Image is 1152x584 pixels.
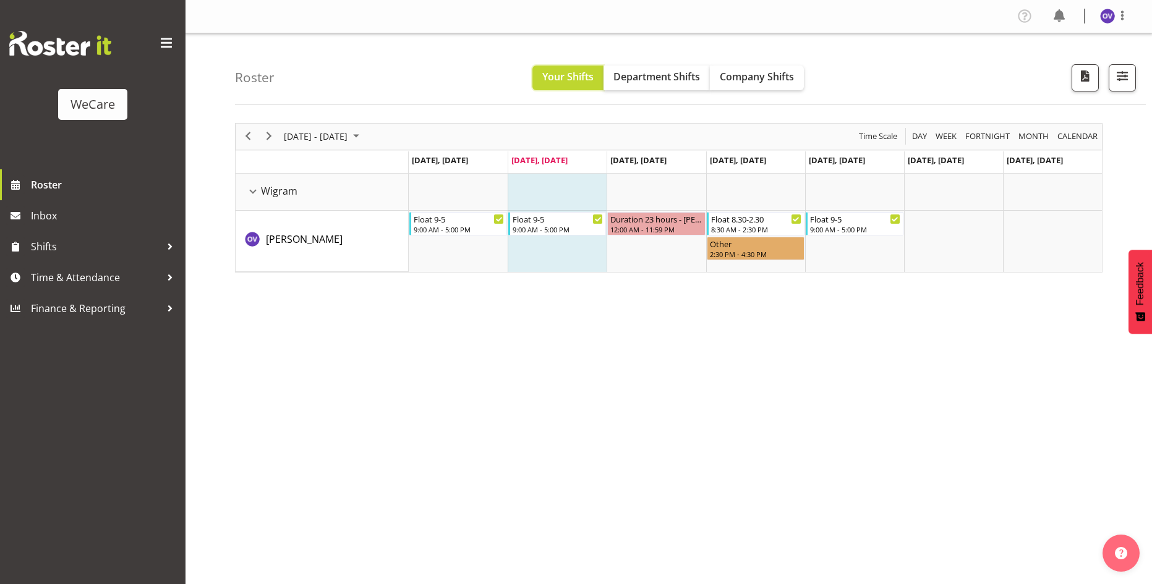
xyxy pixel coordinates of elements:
[1135,262,1146,305] span: Feedback
[1056,129,1100,144] button: Month
[31,206,179,225] span: Inbox
[235,70,275,85] h4: Roster
[266,232,343,247] a: [PERSON_NAME]
[542,70,594,83] span: Your Shifts
[282,129,365,144] button: September 2025
[908,154,964,166] span: [DATE], [DATE]
[964,129,1011,144] span: Fortnight
[240,129,257,144] button: Previous
[261,184,297,198] span: Wigram
[532,66,604,90] button: Your Shifts
[710,249,801,259] div: 2:30 PM - 4:30 PM
[810,224,900,234] div: 9:00 AM - 5:00 PM
[934,129,959,144] button: Timeline Week
[283,129,349,144] span: [DATE] - [DATE]
[31,299,161,318] span: Finance & Reporting
[1072,64,1099,91] button: Download a PDF of the roster according to the set date range.
[707,237,804,260] div: Olive Vermazen"s event - Other Begin From Thursday, October 2, 2025 at 2:30:00 PM GMT+13:00 Ends ...
[610,224,702,234] div: 12:00 AM - 11:59 PM
[31,237,161,256] span: Shifts
[258,124,279,150] div: next period
[707,212,804,235] div: Olive Vermazen"s event - Float 8.30-2.30 Begin From Thursday, October 2, 2025 at 8:30:00 AM GMT+1...
[513,224,603,234] div: 9:00 AM - 5:00 PM
[414,224,504,234] div: 9:00 AM - 5:00 PM
[236,211,409,272] td: Olive Vermazen resource
[409,174,1102,272] table: Timeline Week of September 30, 2025
[409,212,507,235] div: Olive Vermazen"s event - Float 9-5 Begin From Monday, September 29, 2025 at 9:00:00 AM GMT+13:00 ...
[412,154,468,166] span: [DATE], [DATE]
[70,95,115,114] div: WeCare
[806,212,903,235] div: Olive Vermazen"s event - Float 9-5 Begin From Friday, October 3, 2025 at 9:00:00 AM GMT+13:00 End...
[1007,154,1063,166] span: [DATE], [DATE]
[31,268,161,287] span: Time & Attendance
[610,213,702,225] div: Duration 23 hours - [PERSON_NAME]
[1017,129,1051,144] button: Timeline Month
[858,129,898,144] span: Time Scale
[279,124,367,150] div: Sep 29 - Oct 05, 2025
[934,129,958,144] span: Week
[236,174,409,211] td: Wigram resource
[720,70,794,83] span: Company Shifts
[508,212,606,235] div: Olive Vermazen"s event - Float 9-5 Begin From Tuesday, September 30, 2025 at 9:00:00 AM GMT+13:00...
[710,237,801,250] div: Other
[9,31,111,56] img: Rosterit website logo
[1109,64,1136,91] button: Filter Shifts
[857,129,900,144] button: Time Scale
[710,66,804,90] button: Company Shifts
[237,124,258,150] div: previous period
[911,129,928,144] span: Day
[261,129,278,144] button: Next
[1017,129,1050,144] span: Month
[963,129,1012,144] button: Fortnight
[511,154,568,166] span: [DATE], [DATE]
[414,213,504,225] div: Float 9-5
[235,123,1103,273] div: Timeline Week of September 30, 2025
[607,212,705,235] div: Olive Vermazen"s event - Duration 23 hours - Olive Vermazen Begin From Wednesday, October 1, 2025...
[810,213,900,225] div: Float 9-5
[266,232,343,246] span: [PERSON_NAME]
[1129,250,1152,334] button: Feedback - Show survey
[31,176,179,194] span: Roster
[604,66,710,90] button: Department Shifts
[711,213,801,225] div: Float 8.30-2.30
[613,70,700,83] span: Department Shifts
[710,154,766,166] span: [DATE], [DATE]
[809,154,865,166] span: [DATE], [DATE]
[1100,9,1115,23] img: olive-vermazen11854.jpg
[910,129,929,144] button: Timeline Day
[610,154,667,166] span: [DATE], [DATE]
[513,213,603,225] div: Float 9-5
[711,224,801,234] div: 8:30 AM - 2:30 PM
[1056,129,1099,144] span: calendar
[1115,547,1127,559] img: help-xxl-2.png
